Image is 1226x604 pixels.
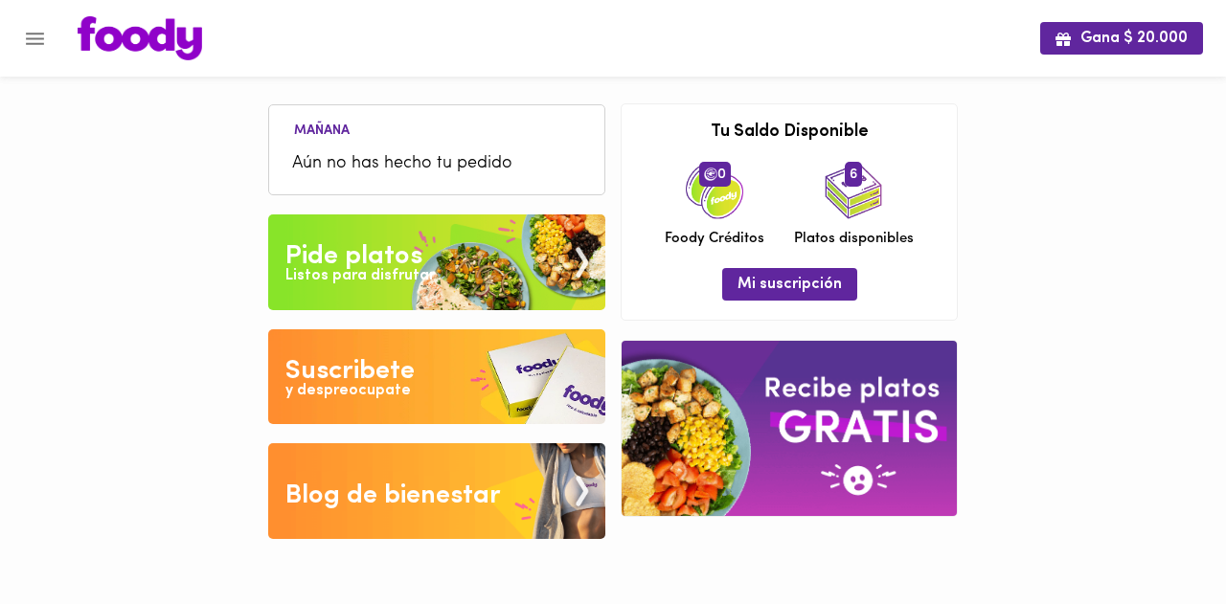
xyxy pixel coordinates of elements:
img: Blog de bienestar [268,443,605,539]
button: Menu [11,15,58,62]
div: Blog de bienestar [285,477,501,515]
img: Disfruta bajar de peso [268,329,605,425]
div: y despreocupate [285,380,411,402]
img: credits-package.png [686,162,743,219]
span: Mi suscripción [738,276,842,294]
span: 0 [699,162,731,187]
div: Pide platos [285,237,422,276]
li: Mañana [279,120,365,138]
span: Gana $ 20.000 [1056,30,1188,48]
button: Gana $ 20.000 [1040,22,1203,54]
div: Suscribete [285,352,415,391]
img: logo.png [78,16,202,60]
img: referral-banner.png [622,341,957,516]
span: 6 [845,162,862,187]
span: Foody Créditos [665,229,764,249]
img: foody-creditos.png [704,168,717,181]
span: Aún no has hecho tu pedido [292,151,581,177]
button: Mi suscripción [722,268,857,300]
iframe: Messagebird Livechat Widget [1115,493,1207,585]
h3: Tu Saldo Disponible [636,123,942,143]
span: Platos disponibles [794,229,914,249]
img: icon_dishes.png [825,162,882,219]
img: Pide un Platos [268,214,605,310]
div: Listos para disfrutar [285,265,435,287]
